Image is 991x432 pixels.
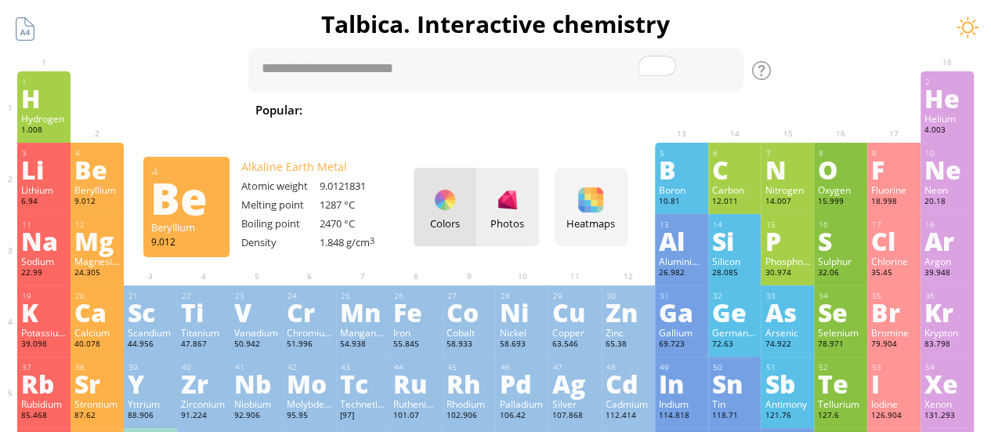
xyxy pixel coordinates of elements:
div: Popular: [255,100,314,122]
div: 85.468 [21,410,67,423]
div: 19 [22,291,67,301]
div: Rhodium [447,398,492,410]
div: 48 [606,362,651,372]
div: Cr [287,299,332,325]
div: 47.867 [181,339,226,351]
div: B [659,157,704,182]
div: 20 [75,291,120,301]
div: 8 [819,148,863,158]
div: Sulphur [818,255,863,267]
div: 33 [765,291,810,301]
div: Mo [287,371,332,396]
div: Mg [74,228,120,253]
div: 9.0121831 [320,179,398,193]
div: Ni [499,299,544,325]
div: Photos [476,216,539,231]
div: Silicon [712,255,758,267]
div: 9.012 [151,235,222,248]
div: 6 [713,148,758,158]
div: Zinc [606,326,651,339]
div: 112.414 [606,410,651,423]
div: 126.904 [871,410,917,423]
div: 3 [22,148,67,158]
div: 35 [872,291,917,301]
div: 65.38 [606,339,651,351]
div: Density [241,235,320,249]
div: 17 [872,220,917,230]
div: Strontium [74,398,120,410]
div: Magnesium [74,255,120,267]
div: 37 [22,362,67,372]
div: Indium [659,398,704,410]
div: S [818,228,863,253]
div: 102.906 [447,410,492,423]
div: 29 [553,291,598,301]
div: 72.63 [712,339,758,351]
div: 18.998 [871,196,917,209]
div: 39.948 [924,267,970,280]
div: Melting point [241,198,320,212]
div: 22 [182,291,226,301]
div: Copper [552,326,598,339]
div: Scandium [128,326,173,339]
div: 47 [553,362,598,372]
div: Hydrogen [21,112,67,125]
div: Ti [181,299,226,325]
div: Cu [552,299,598,325]
div: 26.982 [659,267,704,280]
div: Na [21,228,67,253]
div: 32 [713,291,758,301]
div: Mn [340,299,385,325]
div: 24.305 [74,267,120,280]
div: Fe [393,299,439,325]
div: Be [74,157,120,182]
div: 12 [75,220,120,230]
div: 45 [447,362,492,372]
div: Beryllium [74,183,120,196]
div: Ar [924,228,970,253]
div: Si [712,228,758,253]
div: 101.07 [393,410,439,423]
div: Antimony [765,398,810,410]
div: Cadmium [606,398,651,410]
div: Ru [393,371,439,396]
div: Rh [447,371,492,396]
div: 31 [660,291,704,301]
div: Nb [234,371,280,396]
div: Niobium [234,398,280,410]
div: 106.42 [499,410,544,423]
div: 121.76 [765,410,810,423]
div: Gallium [659,326,704,339]
div: Chromium [287,326,332,339]
div: Kr [924,299,970,325]
div: 32.06 [818,267,863,280]
div: Alkaline Earth Metal [241,159,398,174]
div: 54.938 [340,339,385,351]
div: Beryllium [151,220,222,234]
div: 10.81 [659,196,704,209]
div: 50.942 [234,339,280,351]
div: Nickel [499,326,544,339]
div: 15 [765,220,810,230]
div: 74.922 [765,339,810,351]
div: 54 [925,362,970,372]
div: 92.906 [234,410,280,423]
div: 83.798 [924,339,970,351]
div: Iodine [871,398,917,410]
div: 2470 °C [320,216,398,231]
div: In [659,371,704,396]
div: 6.94 [21,196,67,209]
div: Bromine [871,326,917,339]
div: V [234,299,280,325]
div: P [765,228,810,253]
div: 88.906 [128,410,173,423]
div: 69.723 [659,339,704,351]
div: 40 [182,362,226,372]
div: Li [21,157,67,182]
div: Lithium [21,183,67,196]
div: Molybdenum [287,398,332,410]
div: 40.078 [74,339,120,351]
div: 42 [288,362,332,372]
div: 49 [660,362,704,372]
div: 58.693 [499,339,544,351]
